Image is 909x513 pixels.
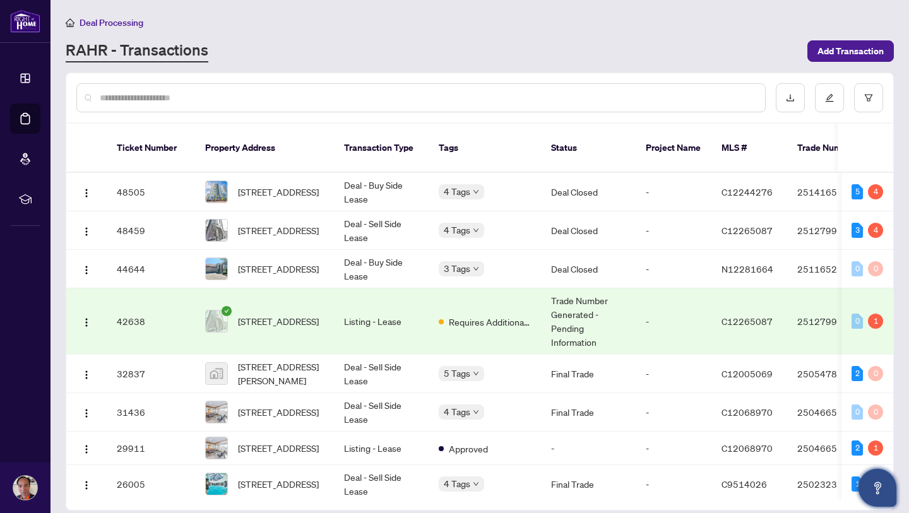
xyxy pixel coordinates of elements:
[852,184,863,199] div: 5
[429,124,541,173] th: Tags
[722,263,773,274] span: N12281664
[852,476,863,492] div: 1
[541,211,636,250] td: Deal Closed
[473,266,479,272] span: down
[334,124,429,173] th: Transaction Type
[206,401,227,423] img: thumbnail-img
[334,393,429,432] td: Deal - Sell Side Lease
[107,250,195,288] td: 44644
[107,432,195,465] td: 29911
[76,402,97,422] button: Logo
[787,288,876,355] td: 2512799
[81,480,92,490] img: Logo
[711,124,787,173] th: MLS #
[80,17,143,28] span: Deal Processing
[636,124,711,173] th: Project Name
[107,393,195,432] td: 31436
[76,311,97,331] button: Logo
[722,315,773,327] span: C12265087
[787,465,876,504] td: 2502323
[868,404,883,420] div: 0
[76,363,97,384] button: Logo
[81,408,92,418] img: Logo
[864,93,873,102] span: filter
[636,211,711,250] td: -
[222,306,232,316] span: check-circle
[206,181,227,203] img: thumbnail-img
[541,432,636,465] td: -
[444,261,470,276] span: 3 Tags
[76,182,97,202] button: Logo
[444,404,470,419] span: 4 Tags
[787,432,876,465] td: 2504665
[238,360,324,387] span: [STREET_ADDRESS][PERSON_NAME]
[852,261,863,276] div: 0
[722,478,767,490] span: C9514026
[76,259,97,279] button: Logo
[868,223,883,238] div: 4
[107,211,195,250] td: 48459
[334,355,429,393] td: Deal - Sell Side Lease
[541,393,636,432] td: Final Trade
[852,404,863,420] div: 0
[852,366,863,381] div: 2
[334,432,429,465] td: Listing - Lease
[636,355,711,393] td: -
[238,477,319,491] span: [STREET_ADDRESS]
[722,368,773,379] span: C12005069
[81,227,92,237] img: Logo
[541,250,636,288] td: Deal Closed
[636,173,711,211] td: -
[81,188,92,198] img: Logo
[541,465,636,504] td: Final Trade
[334,173,429,211] td: Deal - Buy Side Lease
[238,405,319,419] span: [STREET_ADDRESS]
[206,258,227,280] img: thumbnail-img
[787,173,876,211] td: 2514165
[858,469,896,507] button: Open asap
[238,314,319,328] span: [STREET_ADDRESS]
[868,366,883,381] div: 0
[636,250,711,288] td: -
[852,223,863,238] div: 3
[107,355,195,393] td: 32837
[868,314,883,329] div: 1
[868,184,883,199] div: 4
[852,314,863,329] div: 0
[334,250,429,288] td: Deal - Buy Side Lease
[636,393,711,432] td: -
[206,437,227,459] img: thumbnail-img
[825,93,834,102] span: edit
[722,186,773,198] span: C12244276
[541,173,636,211] td: Deal Closed
[786,93,795,102] span: download
[473,409,479,415] span: down
[238,262,319,276] span: [STREET_ADDRESS]
[787,211,876,250] td: 2512799
[238,185,319,199] span: [STREET_ADDRESS]
[449,442,488,456] span: Approved
[444,223,470,237] span: 4 Tags
[76,474,97,494] button: Logo
[815,83,844,112] button: edit
[541,288,636,355] td: Trade Number Generated - Pending Information
[444,366,470,380] span: 5 Tags
[107,173,195,211] td: 48505
[449,315,531,329] span: Requires Additional Docs
[444,476,470,491] span: 4 Tags
[107,124,195,173] th: Ticket Number
[10,9,40,33] img: logo
[206,310,227,332] img: thumbnail-img
[238,441,319,455] span: [STREET_ADDRESS]
[206,220,227,241] img: thumbnail-img
[541,355,636,393] td: Final Trade
[636,288,711,355] td: -
[334,465,429,504] td: Deal - Sell Side Lease
[238,223,319,237] span: [STREET_ADDRESS]
[817,41,884,61] span: Add Transaction
[13,476,37,500] img: Profile Icon
[854,83,883,112] button: filter
[473,370,479,377] span: down
[473,481,479,487] span: down
[868,261,883,276] div: 0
